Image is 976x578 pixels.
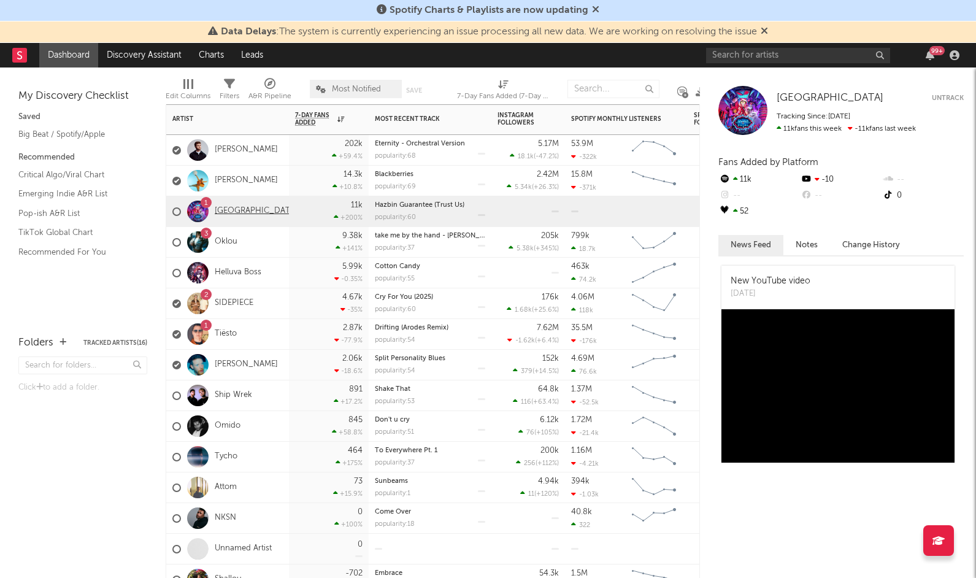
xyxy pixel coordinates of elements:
button: Tracked Artists(16) [83,340,147,346]
div: +58.8 % [332,428,363,436]
svg: Chart title [626,411,682,442]
div: popularity: 37 [375,460,415,466]
div: [DATE] [731,288,810,300]
svg: Chart title [626,227,682,258]
div: ( ) [507,183,559,191]
div: +141 % [336,244,363,252]
a: SIDEPIECE [215,298,253,309]
span: 76 [526,430,534,436]
button: Change History [830,235,912,255]
a: Pop-ish A&R List [18,207,135,220]
div: 0 [882,188,964,204]
div: 176k [542,293,559,301]
span: -47.2 % [536,153,557,160]
input: Search for artists [706,48,890,63]
div: 394k [571,477,590,485]
a: Leads [232,43,272,67]
div: ( ) [507,336,559,344]
div: 74.2k [571,276,596,283]
a: Discovery Assistant [98,43,190,67]
span: 1.68k [515,307,532,314]
div: popularity: 37 [375,245,415,252]
div: Shake That [375,386,485,393]
div: 2.42M [537,171,559,179]
a: Tiësto [215,329,237,339]
div: popularity: 55 [375,276,415,282]
div: Blackberries [375,171,485,178]
div: -702 [345,569,363,577]
div: 18.7k [571,245,596,253]
span: 7-Day Fans Added [295,112,334,126]
div: Instagram Followers [498,112,540,126]
a: Tycho [215,452,237,462]
a: Ship Wrek [215,390,252,401]
div: -77.9 % [334,336,363,344]
span: 18.1k [518,153,534,160]
div: popularity: 60 [375,214,416,221]
span: 256 [524,460,536,467]
div: 4.67k [342,293,363,301]
a: Cotton Candy [375,263,420,270]
div: 152k [542,355,559,363]
div: -1.03k [571,490,599,498]
span: [GEOGRAPHIC_DATA] [777,93,883,103]
div: 7-Day Fans Added (7-Day Fans Added) [457,74,549,109]
div: 205k [541,232,559,240]
a: Eternity - Orchestral Version [375,141,465,147]
div: My Discovery Checklist [18,89,147,104]
div: Edit Columns [166,89,210,104]
button: Save [406,87,422,94]
div: 76.6k [571,368,597,376]
a: Shake That [375,386,410,393]
div: popularity: 54 [375,337,415,344]
div: popularity: 1 [375,490,410,497]
div: Folders [18,336,53,350]
a: To Everywhere Pt. 1 [375,447,437,454]
a: Big Beat / Spotify/Apple [18,128,135,141]
div: Embrace [375,570,485,577]
a: Dashboard [39,43,98,67]
div: 64.8k [538,385,559,393]
span: 379 [521,368,532,375]
div: A&R Pipeline [248,74,291,109]
div: ( ) [513,398,559,406]
div: 9.38k [342,232,363,240]
div: -4.21k [571,460,599,468]
div: 1.5M [571,569,588,577]
div: -35 % [340,306,363,314]
div: 11k [718,172,800,188]
div: 463k [571,263,590,271]
span: +120 % [536,491,557,498]
div: Drifting (Arodes Remix) [375,325,485,331]
a: [GEOGRAPHIC_DATA] [777,92,883,104]
div: -21.4k [571,429,599,437]
div: 118k [571,306,593,314]
svg: Chart title [626,380,682,411]
div: -176k [571,337,597,345]
div: ( ) [509,244,559,252]
svg: Chart title [626,472,682,503]
span: +14.5 % [534,368,557,375]
div: popularity: 18 [375,521,415,528]
button: Untrack [932,92,964,104]
svg: Chart title [626,135,682,166]
div: +15.9 % [333,490,363,498]
div: -371k [571,183,596,191]
a: Split Personality Blues [375,355,445,362]
div: 0 [358,508,363,516]
a: NKSN [215,513,236,523]
div: +17.2 % [334,398,363,406]
div: Split Personality Blues [375,355,485,362]
a: Helluva Boss [215,268,261,278]
div: 1.16M [571,447,592,455]
a: Embrace [375,570,402,577]
div: 7-Day Fans Added (7-Day Fans Added) [457,89,549,104]
div: 99 + [929,46,945,55]
div: Artist [172,115,264,123]
div: +200 % [334,214,363,222]
a: Drifting (Arodes Remix) [375,325,448,331]
div: Come Over [375,509,485,515]
div: ( ) [507,306,559,314]
a: Blackberries [375,171,413,178]
div: Hazbin Guarantee (Trust Us) [375,202,485,209]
